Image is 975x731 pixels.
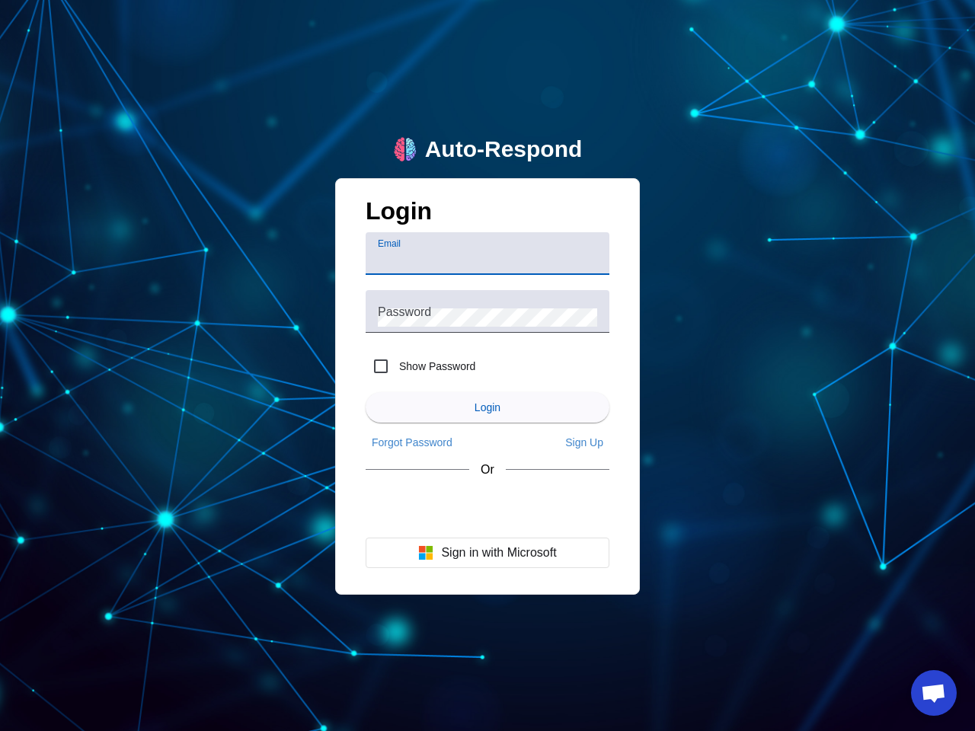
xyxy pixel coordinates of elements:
span: Forgot Password [372,436,452,448]
a: Open chat [911,670,957,716]
iframe: Sign in with Google Button [358,490,617,524]
mat-label: Email [378,239,401,249]
h1: Login [366,197,609,233]
span: Sign Up [565,436,603,448]
button: Sign in with Microsoft [366,538,609,568]
img: logo [393,137,417,161]
span: Login [475,401,500,413]
img: Microsoft logo [418,545,433,560]
mat-label: Password [378,305,431,318]
label: Show Password [396,359,475,374]
a: logoAuto-Respond [393,136,583,163]
div: Auto-Respond [425,136,583,163]
button: Login [366,392,609,423]
span: Or [481,463,494,477]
